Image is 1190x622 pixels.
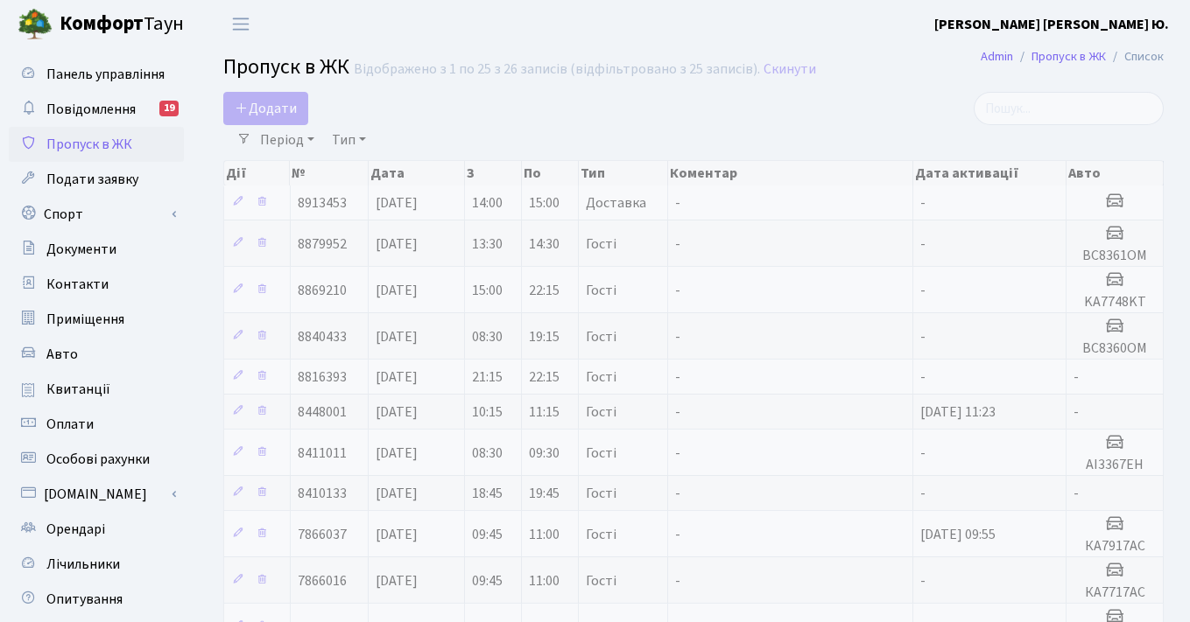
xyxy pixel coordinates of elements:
[586,237,616,251] span: Гості
[376,525,418,544] span: [DATE]
[9,197,184,232] a: Спорт
[586,528,616,542] span: Гості
[46,275,109,294] span: Контакти
[675,402,680,422] span: -
[1074,294,1156,311] h5: KA7748KT
[1074,457,1156,473] h5: АІ3367EH
[376,484,418,503] span: [DATE]
[529,327,560,346] span: 19:15
[920,327,926,346] span: -
[9,162,184,197] a: Подати заявку
[920,444,926,463] span: -
[472,571,503,591] span: 09:45
[235,99,297,118] span: Додати
[376,444,418,463] span: [DATE]
[529,484,560,503] span: 19:45
[586,446,616,460] span: Гості
[586,283,616,297] span: Гості
[46,135,132,154] span: Пропуск в ЖК
[668,161,913,185] th: Коментар
[675,193,680,213] span: -
[1074,484,1079,503] span: -
[529,281,560,300] span: 22:15
[675,484,680,503] span: -
[1074,538,1156,555] h5: КА7917АС
[920,234,926,254] span: -
[472,234,503,254] span: 13:30
[529,444,560,463] span: 09:30
[9,372,184,407] a: Квитанції
[920,525,996,544] span: [DATE] 09:55
[920,367,926,387] span: -
[1106,47,1164,66] li: Список
[298,571,347,591] span: 7866016
[579,161,668,185] th: Тип
[18,7,53,42] img: logo.png
[675,327,680,346] span: -
[1074,248,1156,264] h5: ВС8361ОМ
[586,330,616,344] span: Гості
[219,10,263,38] button: Переключити навігацію
[1074,402,1079,422] span: -
[376,327,418,346] span: [DATE]
[9,267,184,302] a: Контакти
[46,380,110,399] span: Квитанції
[298,234,347,254] span: 8879952
[60,10,144,38] b: Комфорт
[46,555,120,574] span: Лічильники
[472,367,503,387] span: 21:15
[46,590,123,609] span: Опитування
[920,571,926,591] span: -
[9,127,184,162] a: Пропуск в ЖК
[472,402,503,422] span: 10:15
[159,101,179,116] div: 19
[586,574,616,588] span: Гості
[223,52,349,82] span: Пропуск в ЖК
[529,571,560,591] span: 11:00
[46,310,124,329] span: Приміщення
[9,92,184,127] a: Повідомлення19
[376,571,418,591] span: [DATE]
[46,240,116,259] span: Документи
[298,525,347,544] span: 7866037
[298,444,347,463] span: 8411011
[354,61,760,78] div: Відображено з 1 по 25 з 26 записів (відфільтровано з 25 записів).
[9,442,184,477] a: Особові рахунки
[920,193,926,213] span: -
[1074,367,1079,387] span: -
[1032,47,1106,66] a: Пропуск в ЖК
[586,196,646,210] span: Доставка
[46,170,138,189] span: Подати заявку
[472,327,503,346] span: 08:30
[974,92,1164,125] input: Пошук...
[934,15,1169,34] b: [PERSON_NAME] [PERSON_NAME] Ю.
[9,547,184,582] a: Лічильники
[298,327,347,346] span: 8840433
[369,161,465,185] th: Дата
[472,281,503,300] span: 15:00
[298,281,347,300] span: 8869210
[46,65,165,84] span: Панель управління
[9,57,184,92] a: Панель управління
[46,345,78,364] span: Авто
[376,234,418,254] span: [DATE]
[586,486,616,500] span: Гості
[981,47,1013,66] a: Admin
[529,234,560,254] span: 14:30
[465,161,522,185] th: З
[46,450,150,469] span: Особові рахунки
[9,582,184,617] a: Опитування
[46,100,136,119] span: Повідомлення
[934,14,1169,35] a: [PERSON_NAME] [PERSON_NAME] Ю.
[1074,340,1156,357] h5: ВС8360ОМ
[586,370,616,384] span: Гості
[472,484,503,503] span: 18:45
[586,405,616,419] span: Гості
[920,281,926,300] span: -
[472,193,503,213] span: 14:00
[290,161,369,185] th: №
[224,161,290,185] th: Дії
[9,477,184,512] a: [DOMAIN_NAME]
[253,125,321,155] a: Період
[529,367,560,387] span: 22:15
